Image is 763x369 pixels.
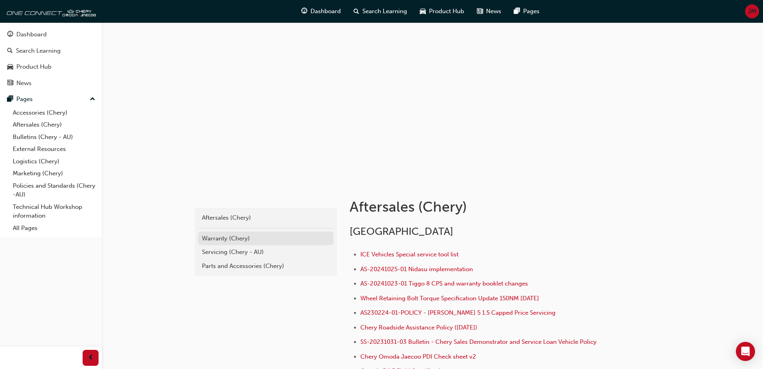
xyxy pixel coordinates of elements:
span: news-icon [7,80,13,87]
a: All Pages [10,222,99,234]
a: Logistics (Chery) [10,155,99,168]
span: Product Hub [429,7,464,16]
h1: Aftersales (Chery) [350,198,611,216]
button: DashboardSearch LearningProduct HubNews [3,26,99,92]
a: AS-20241025-01 Nidasu implementation [360,266,473,273]
img: oneconnect [4,3,96,19]
a: Marketing (Chery) [10,167,99,180]
a: External Resources [10,143,99,155]
a: Parts and Accessories (Chery) [198,259,334,273]
a: Dashboard [3,27,99,42]
div: Product Hub [16,62,51,71]
a: ICE Vehicles Special service tool list [360,251,459,258]
span: car-icon [420,6,426,16]
span: car-icon [7,63,13,71]
a: Warranty (Chery) [198,232,334,246]
span: pages-icon [514,6,520,16]
a: Policies and Standards (Chery -AU) [10,180,99,201]
div: Dashboard [16,30,47,39]
button: Pages [3,92,99,107]
a: car-iconProduct Hub [413,3,470,20]
div: Open Intercom Messenger [736,342,755,361]
span: pages-icon [7,96,13,103]
a: Bulletins (Chery - AU) [10,131,99,143]
span: Search Learning [362,7,407,16]
a: Chery Roadside Assistance Policy ([DATE]) [360,324,477,331]
span: JM [748,7,756,16]
span: search-icon [354,6,359,16]
a: pages-iconPages [508,3,546,20]
a: Accessories (Chery) [10,107,99,119]
span: Dashboard [310,7,341,16]
span: [GEOGRAPHIC_DATA] [350,225,453,238]
div: Pages [16,95,33,104]
a: search-iconSearch Learning [347,3,413,20]
a: AS230224-01-POLICY - [PERSON_NAME] 5 1.5 Capped Price Servicing [360,309,555,316]
a: Search Learning [3,44,99,58]
div: Servicing (Chery - AU) [202,248,330,257]
a: Servicing (Chery - AU) [198,245,334,259]
span: News [486,7,501,16]
span: prev-icon [88,353,94,363]
a: Chery Omoda Jaecoo PDI Check sheet v2 [360,353,476,360]
a: Aftersales (Chery) [198,211,334,225]
span: news-icon [477,6,483,16]
span: search-icon [7,48,13,55]
a: Wheel Retaining Bolt Torque Specification Update 150NM [DATE] [360,295,539,302]
button: JM [745,4,759,18]
span: Pages [523,7,540,16]
a: News [3,76,99,91]
span: guage-icon [7,31,13,38]
span: up-icon [90,94,95,105]
div: News [16,79,32,88]
span: guage-icon [301,6,307,16]
div: Search Learning [16,46,61,56]
a: guage-iconDashboard [295,3,347,20]
div: Aftersales (Chery) [202,213,330,222]
a: AS-20241023-01 Tiggo 8 CPS and warranty booklet changes [360,280,528,287]
a: Product Hub [3,60,99,74]
a: news-iconNews [470,3,508,20]
div: Parts and Accessories (Chery) [202,262,330,271]
a: Technical Hub Workshop information [10,201,99,222]
div: Warranty (Chery) [202,234,330,243]
a: SS-20231031-03 Bulletin - Chery Sales Demonstrator and Service Loan Vehicle Policy [360,338,597,345]
a: Aftersales (Chery) [10,119,99,131]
